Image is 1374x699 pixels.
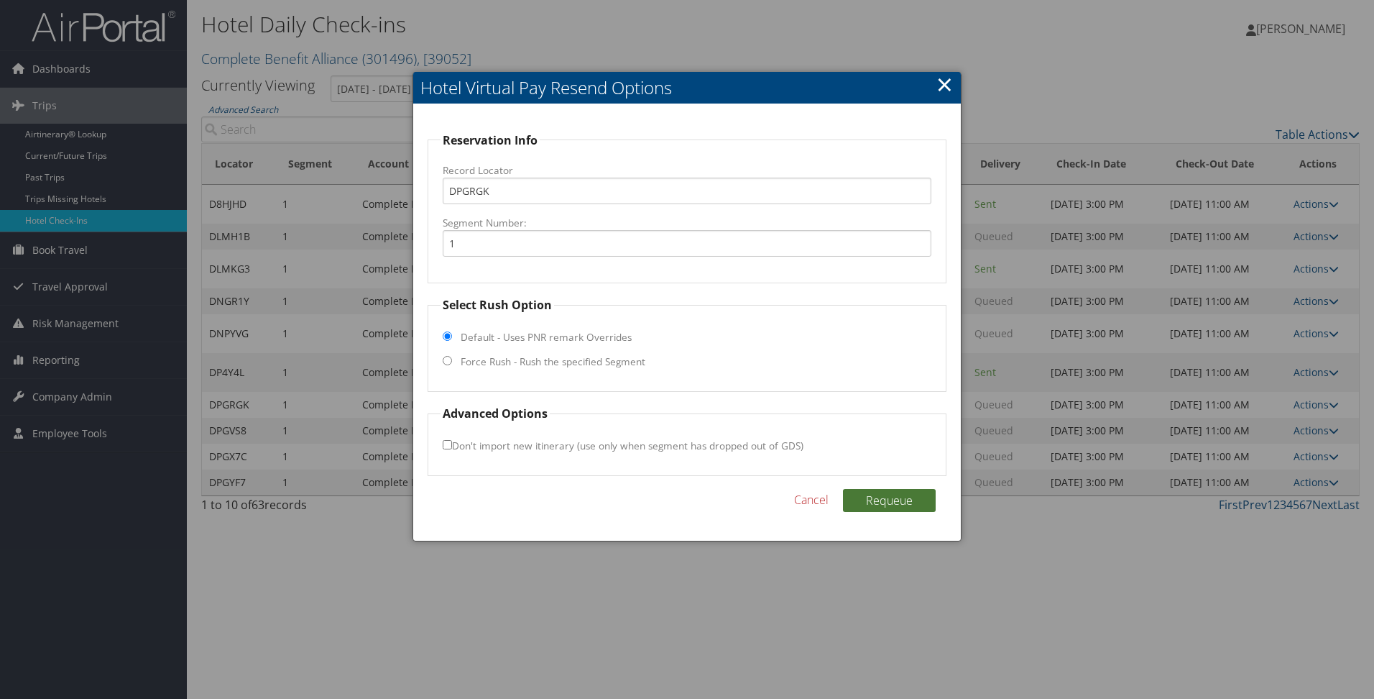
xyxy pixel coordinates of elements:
[441,132,540,149] legend: Reservation Info
[843,489,936,512] button: Requeue
[794,491,829,508] a: Cancel
[936,70,953,99] a: Close
[413,72,962,104] h2: Hotel Virtual Pay Resend Options
[461,330,632,344] label: Default - Uses PNR remark Overrides
[461,355,645,369] label: Force Rush - Rush the specified Segment
[443,432,803,459] label: Don't import new itinerary (use only when segment has dropped out of GDS)
[441,296,554,314] legend: Select Rush Option
[443,163,932,178] label: Record Locator
[443,216,932,230] label: Segment Number:
[441,405,550,422] legend: Advanced Options
[443,440,452,449] input: Don't import new itinerary (use only when segment has dropped out of GDS)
